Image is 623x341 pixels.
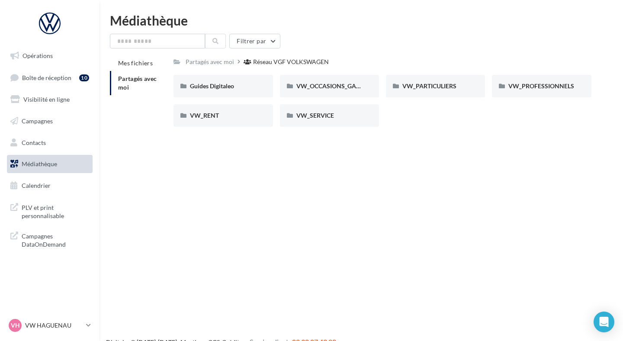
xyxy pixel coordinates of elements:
span: VW_PARTICULIERS [402,82,456,90]
a: VH VW HAGUENAU [7,317,93,334]
span: Contacts [22,138,46,146]
span: Mes fichiers [118,59,153,67]
span: Médiathèque [22,160,57,167]
a: Visibilité en ligne [5,90,94,109]
a: Boîte de réception10 [5,68,94,87]
div: Médiathèque [110,14,613,27]
span: Campagnes DataOnDemand [22,230,89,249]
a: Campagnes [5,112,94,130]
span: Partagés avec moi [118,75,157,91]
span: Calendrier [22,182,51,189]
span: VW_PROFESSIONNELS [508,82,574,90]
div: Partagés avec moi [186,58,234,66]
a: Médiathèque [5,155,94,173]
span: VW_SERVICE [296,112,334,119]
p: VW HAGUENAU [25,321,83,330]
span: PLV et print personnalisable [22,202,89,220]
div: 10 [79,74,89,81]
span: Opérations [22,52,53,59]
span: VW_OCCASIONS_GARANTIES [296,82,381,90]
span: Guides Digitaleo [190,82,234,90]
a: Contacts [5,134,94,152]
a: Campagnes DataOnDemand [5,227,94,252]
span: Visibilité en ligne [23,96,70,103]
a: Calendrier [5,177,94,195]
div: Open Intercom Messenger [594,312,614,332]
a: Opérations [5,47,94,65]
span: VH [11,321,20,330]
span: Boîte de réception [22,74,71,81]
a: PLV et print personnalisable [5,198,94,224]
div: Réseau VGF VOLKSWAGEN [253,58,329,66]
span: Campagnes [22,117,53,125]
button: Filtrer par [229,34,280,48]
span: VW_RENT [190,112,219,119]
